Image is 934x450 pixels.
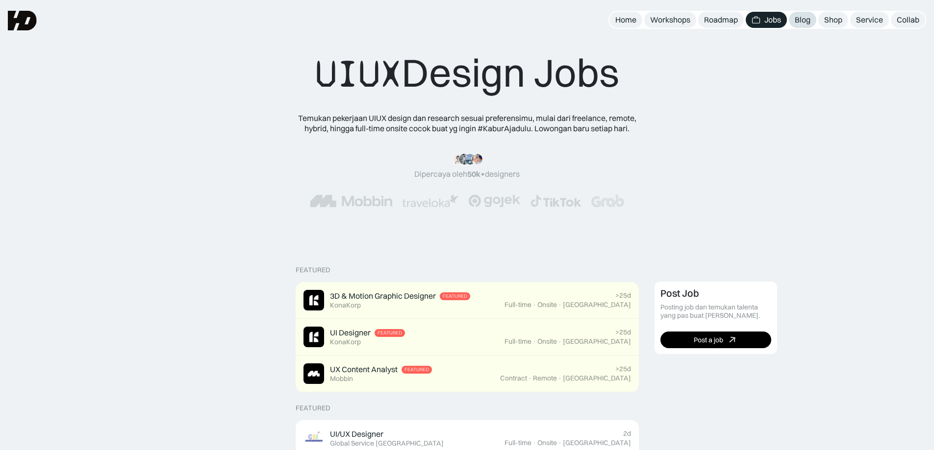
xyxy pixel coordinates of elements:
img: Job Image [303,363,324,384]
div: Service [856,15,883,25]
div: 3D & Motion Graphic Designer [330,291,436,301]
div: Design Jobs [315,49,619,97]
div: Home [615,15,636,25]
div: KonaKorp [330,301,361,309]
div: UI/UX Designer [330,429,383,439]
div: · [558,301,562,309]
div: Contract [500,374,527,382]
div: 2d [623,429,631,438]
div: Full-time [505,301,531,309]
div: Full-time [505,337,531,346]
a: Job ImageUI DesignerFeaturedKonaKorp>25dFull-time·Onsite·[GEOGRAPHIC_DATA] [296,319,639,355]
div: Onsite [537,301,557,309]
a: Service [850,12,889,28]
div: Featured [296,404,330,412]
div: >25d [615,328,631,336]
img: Job Image [303,428,324,449]
div: Onsite [537,337,557,346]
div: Post Job [660,287,699,299]
div: [GEOGRAPHIC_DATA] [563,374,631,382]
span: UIUX [315,50,402,97]
div: · [558,337,562,346]
div: · [532,337,536,346]
div: Posting job dan temukan talenta yang pas buat [PERSON_NAME]. [660,303,771,320]
div: Featured [443,293,467,299]
div: Shop [824,15,842,25]
img: Job Image [303,290,324,310]
div: · [532,301,536,309]
div: Full-time [505,439,531,447]
div: >25d [615,291,631,300]
div: · [558,374,562,382]
div: [GEOGRAPHIC_DATA] [563,439,631,447]
div: Featured [296,266,330,274]
a: Blog [789,12,816,28]
div: Remote [533,374,557,382]
div: UX Content Analyst [330,364,398,375]
div: >25d [615,365,631,373]
div: KonaKorp [330,338,361,346]
a: Jobs [746,12,787,28]
div: Roadmap [704,15,738,25]
div: Featured [404,367,429,373]
div: [GEOGRAPHIC_DATA] [563,337,631,346]
div: Blog [795,15,810,25]
div: Post a job [694,336,723,344]
a: Workshops [644,12,696,28]
a: Collab [891,12,925,28]
div: Jobs [764,15,781,25]
div: Onsite [537,439,557,447]
div: · [532,439,536,447]
a: Job ImageUX Content AnalystFeaturedMobbin>25dContract·Remote·[GEOGRAPHIC_DATA] [296,355,639,392]
img: Job Image [303,327,324,347]
div: Temukan pekerjaan UIUX design dan research sesuai preferensimu, mulai dari freelance, remote, hyb... [291,113,644,134]
span: 50k+ [467,169,485,179]
div: Global Service [GEOGRAPHIC_DATA] [330,439,444,448]
a: Post a job [660,332,771,348]
div: · [558,439,562,447]
div: Featured [378,330,402,336]
div: UI Designer [330,328,371,338]
div: Collab [897,15,919,25]
a: Job Image3D & Motion Graphic DesignerFeaturedKonaKorp>25dFull-time·Onsite·[GEOGRAPHIC_DATA] [296,282,639,319]
div: Dipercaya oleh designers [414,169,520,179]
div: Workshops [650,15,690,25]
a: Roadmap [698,12,744,28]
div: Mobbin [330,375,353,383]
div: · [528,374,532,382]
div: [GEOGRAPHIC_DATA] [563,301,631,309]
a: Shop [818,12,848,28]
a: Home [609,12,642,28]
